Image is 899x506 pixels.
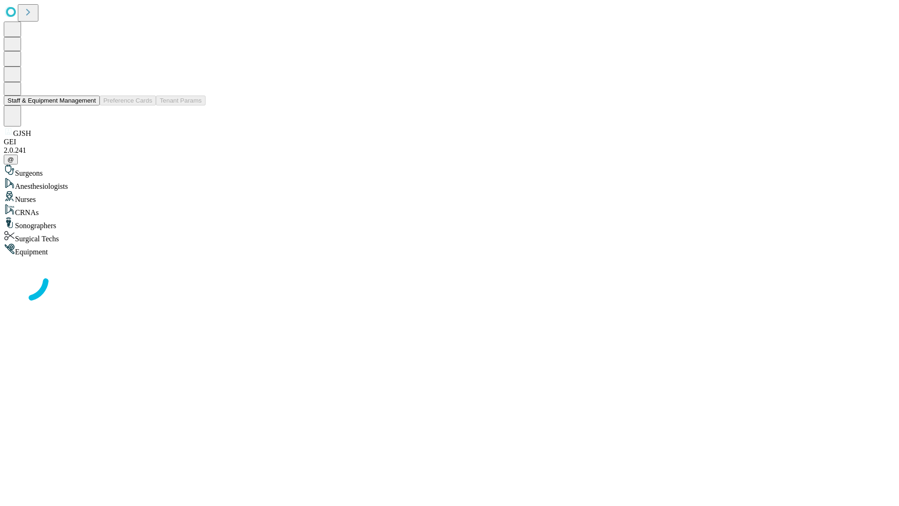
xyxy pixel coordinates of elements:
[4,178,895,191] div: Anesthesiologists
[4,146,895,155] div: 2.0.241
[4,243,895,256] div: Equipment
[13,129,31,137] span: GJSH
[4,230,895,243] div: Surgical Techs
[156,96,206,105] button: Tenant Params
[4,96,100,105] button: Staff & Equipment Management
[100,96,156,105] button: Preference Cards
[4,138,895,146] div: GEI
[7,156,14,163] span: @
[4,155,18,164] button: @
[4,164,895,178] div: Surgeons
[4,191,895,204] div: Nurses
[4,204,895,217] div: CRNAs
[4,217,895,230] div: Sonographers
